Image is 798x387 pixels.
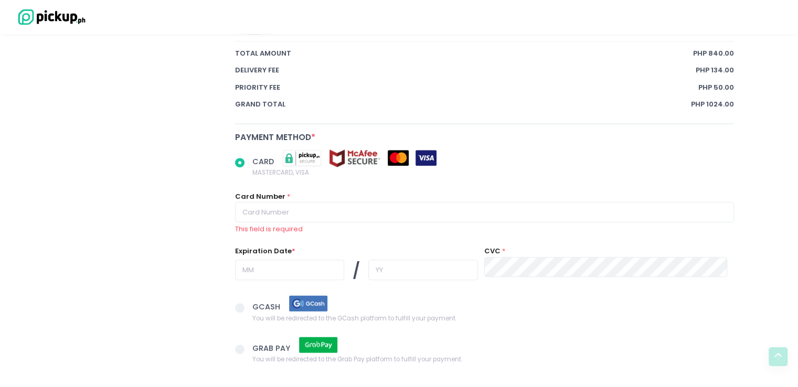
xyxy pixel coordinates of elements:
[235,224,735,234] div: This field is required
[252,313,456,323] span: You will be redirected to the GCash platform to fulfill your payment.
[484,246,501,256] label: CVC
[235,131,735,143] div: Payment Method
[235,48,694,59] span: total amount
[691,99,734,110] span: PHP 1024.00
[252,167,437,178] span: MASTERCARD, VISA
[13,8,87,26] img: logo
[252,302,282,312] span: GCASH
[388,150,409,166] img: mastercard
[252,354,462,364] span: You will be redirected to the Grab Pay platform to fulfill your payment.
[235,191,285,202] label: Card Number
[282,294,335,313] img: gcash
[416,150,437,166] img: visa
[292,336,345,354] img: grab pay
[235,82,699,93] span: Priority Fee
[353,260,360,283] span: /
[235,202,735,222] input: Card Number
[235,246,295,256] label: Expiration Date
[693,48,734,59] span: PHP 840.00
[235,260,344,279] input: MM
[252,156,276,166] span: CARD
[235,99,691,110] span: Grand total
[328,149,381,167] img: mcafee-secure
[696,65,734,76] span: PHP 134.00
[276,149,328,167] img: pickupsecure
[252,342,292,353] span: GRAB PAY
[368,260,477,279] input: YY
[235,65,696,76] span: Delivery Fee
[698,82,734,93] span: PHP 50.00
